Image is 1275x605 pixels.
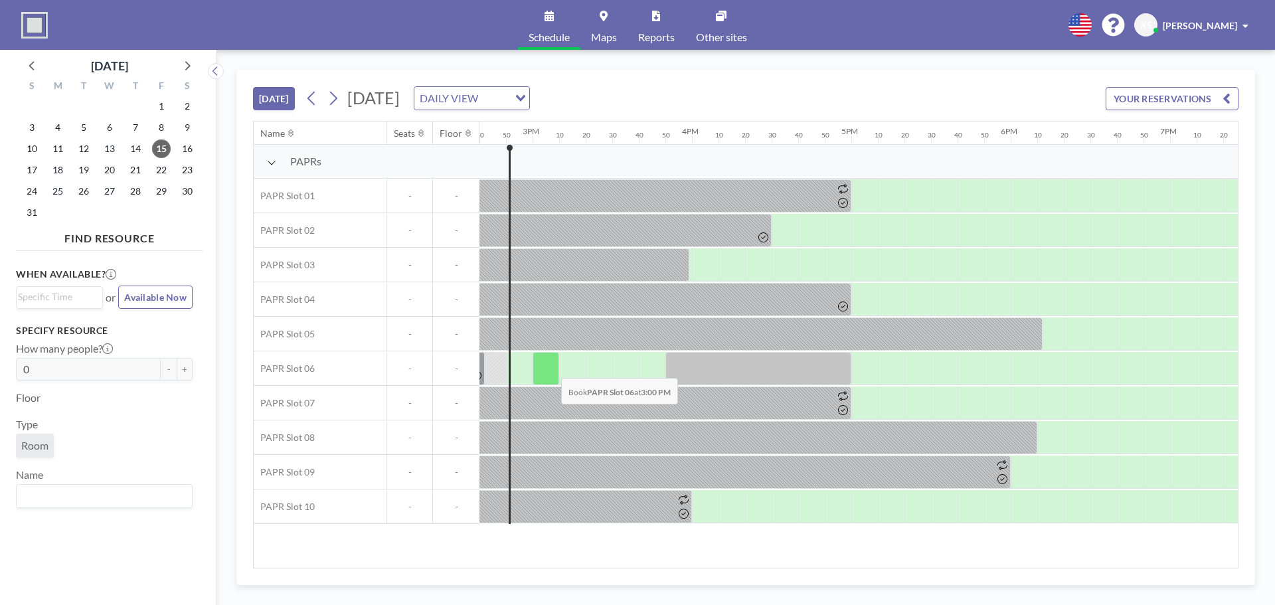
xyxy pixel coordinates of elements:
span: PAPR Slot 03 [254,259,315,271]
span: Saturday, August 30, 2025 [178,182,197,201]
span: - [433,363,479,375]
span: Friday, August 8, 2025 [152,118,171,137]
span: DAILY VIEW [417,90,481,107]
div: 30 [928,131,936,139]
span: - [387,294,432,305]
span: XS [1140,19,1152,31]
span: - [387,224,432,236]
span: Tuesday, August 19, 2025 [74,161,93,179]
span: - [387,328,432,340]
div: 50 [662,131,670,139]
span: Thursday, August 7, 2025 [126,118,145,137]
span: Wednesday, August 6, 2025 [100,118,119,137]
span: Friday, August 1, 2025 [152,97,171,116]
div: 30 [768,131,776,139]
div: 50 [821,131,829,139]
span: - [433,397,479,409]
span: - [433,328,479,340]
label: How many people? [16,342,113,355]
span: - [387,190,432,202]
span: Friday, August 29, 2025 [152,182,171,201]
div: 7PM [1160,126,1177,136]
span: Saturday, August 16, 2025 [178,139,197,158]
span: Thursday, August 14, 2025 [126,139,145,158]
img: organization-logo [21,12,48,39]
span: [DATE] [347,88,400,108]
span: Schedule [529,32,570,43]
div: 20 [742,131,750,139]
label: Type [16,418,38,431]
span: [PERSON_NAME] [1163,20,1237,31]
div: S [19,78,45,96]
span: - [387,466,432,478]
span: Saturday, August 23, 2025 [178,161,197,179]
div: 40 [954,131,962,139]
input: Search for option [18,290,95,304]
div: 50 [1140,131,1148,139]
div: 6PM [1001,126,1017,136]
div: [DATE] [91,56,128,75]
button: [DATE] [253,87,295,110]
div: 40 [636,131,643,139]
span: - [433,466,479,478]
button: Available Now [118,286,193,309]
div: 20 [901,131,909,139]
div: 10 [556,131,564,139]
span: Other sites [696,32,747,43]
div: Search for option [17,485,192,507]
span: Friday, August 22, 2025 [152,161,171,179]
span: Book at [561,378,678,404]
div: 20 [1220,131,1228,139]
label: Name [16,468,43,481]
div: 50 [981,131,989,139]
div: 40 [795,131,803,139]
span: - [387,501,432,513]
span: PAPR Slot 09 [254,466,315,478]
div: F [148,78,174,96]
div: M [45,78,71,96]
div: 20 [1061,131,1068,139]
span: Thursday, August 28, 2025 [126,182,145,201]
span: Sunday, August 3, 2025 [23,118,41,137]
span: Monday, August 18, 2025 [48,161,67,179]
div: 3PM [523,126,539,136]
div: Search for option [414,87,529,110]
span: - [433,432,479,444]
input: Search for option [18,487,185,505]
label: Floor [16,391,41,404]
div: 10 [1034,131,1042,139]
span: PAPR Slot 04 [254,294,315,305]
div: 10 [715,131,723,139]
span: PAPR Slot 08 [254,432,315,444]
span: - [387,432,432,444]
div: 40 [476,131,484,139]
div: W [97,78,123,96]
span: Friday, August 15, 2025 [152,139,171,158]
span: - [433,190,479,202]
span: Monday, August 11, 2025 [48,139,67,158]
span: Saturday, August 2, 2025 [178,97,197,116]
span: Available Now [124,292,187,303]
span: PAPRs [290,155,321,168]
div: Search for option [17,287,102,307]
span: Wednesday, August 13, 2025 [100,139,119,158]
span: Sunday, August 17, 2025 [23,161,41,179]
div: Floor [440,128,462,139]
div: 10 [1193,131,1201,139]
div: S [174,78,200,96]
span: Wednesday, August 20, 2025 [100,161,119,179]
span: Monday, August 4, 2025 [48,118,67,137]
div: 10 [875,131,883,139]
span: PAPR Slot 06 [254,363,315,375]
div: 50 [503,131,511,139]
span: Room [21,439,48,452]
span: Tuesday, August 26, 2025 [74,182,93,201]
span: Thursday, August 21, 2025 [126,161,145,179]
span: PAPR Slot 07 [254,397,315,409]
div: 30 [609,131,617,139]
button: + [177,358,193,381]
span: Sunday, August 31, 2025 [23,203,41,222]
span: Sunday, August 10, 2025 [23,139,41,158]
span: Saturday, August 9, 2025 [178,118,197,137]
input: Search for option [482,90,507,107]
